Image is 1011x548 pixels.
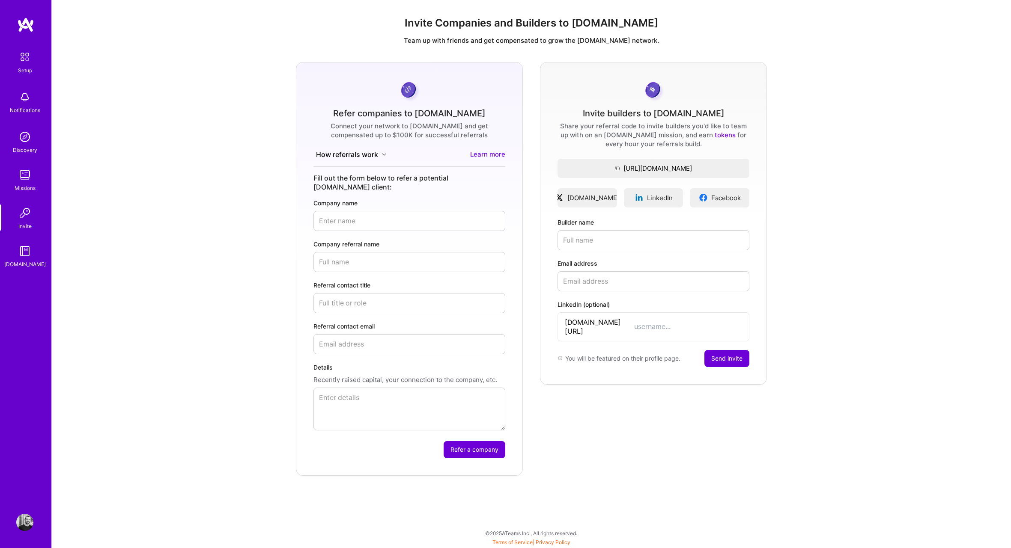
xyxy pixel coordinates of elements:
[16,243,33,260] img: guide book
[647,193,673,202] span: LinkedIn
[16,204,33,222] img: Invite
[492,539,570,545] span: |
[635,193,644,202] img: linkedinLogo
[18,66,32,75] div: Setup
[14,514,36,531] a: User Avatar
[59,17,1004,30] h1: Invite Companies and Builders to [DOMAIN_NAME]
[16,89,33,106] img: bell
[313,334,505,354] input: Email address
[492,539,533,545] a: Terms of Service
[558,271,749,291] input: Email address
[558,259,749,268] label: Email address
[470,150,505,160] a: Learn more
[16,514,33,531] img: User Avatar
[313,281,505,290] label: Referral contact title
[16,48,34,66] img: setup
[18,222,32,231] div: Invite
[333,109,486,118] div: Refer companies to [DOMAIN_NAME]
[558,300,749,309] label: LinkedIn (optional)
[558,350,680,367] div: You will be featured on their profile page.
[558,159,749,178] button: [URL][DOMAIN_NAME]
[558,121,749,148] div: Share your referral code to invite builders you'd like to team up with on an [DOMAIN_NAME] missio...
[313,198,505,207] label: Company name
[624,188,683,207] a: LinkedIn
[690,188,749,207] a: Facebook
[313,150,389,160] button: How referrals work
[558,230,749,250] input: Full name
[17,17,34,33] img: logo
[558,218,749,227] label: Builder name
[565,318,634,336] span: [DOMAIN_NAME][URL]
[15,184,36,193] div: Missions
[4,260,46,269] div: [DOMAIN_NAME]
[699,193,708,202] img: facebookLogo
[313,174,505,192] div: Fill out the form below to refer a potential [DOMAIN_NAME] client:
[444,441,505,458] button: Refer a company
[583,109,725,118] div: Invite builders to [DOMAIN_NAME]
[10,106,40,115] div: Notifications
[558,164,749,173] span: [URL][DOMAIN_NAME]
[715,131,736,139] a: tokens
[313,240,505,249] label: Company referral name
[634,322,742,331] input: username...
[711,193,741,202] span: Facebook
[313,363,505,372] label: Details
[555,193,564,202] img: xLogo
[16,128,33,145] img: discovery
[313,211,505,231] input: Enter name
[313,375,505,384] p: Recently raised capital, your connection to the company, etc.
[536,539,570,545] a: Privacy Policy
[51,522,1011,544] div: © 2025 ATeams Inc., All rights reserved.
[13,145,37,154] div: Discovery
[59,36,1004,45] p: Team up with friends and get compensated to grow the [DOMAIN_NAME] network.
[398,80,421,102] img: purpleCoin
[313,252,505,272] input: Full name
[313,322,505,331] label: Referral contact email
[16,166,33,184] img: teamwork
[313,293,505,313] input: Full title or role
[642,80,665,102] img: grayCoin
[558,188,617,207] a: [DOMAIN_NAME]
[704,350,749,367] button: Send invite
[567,193,619,202] span: [DOMAIN_NAME]
[313,121,505,139] div: Connect your network to [DOMAIN_NAME] and get compensated up to $100K for successful referrals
